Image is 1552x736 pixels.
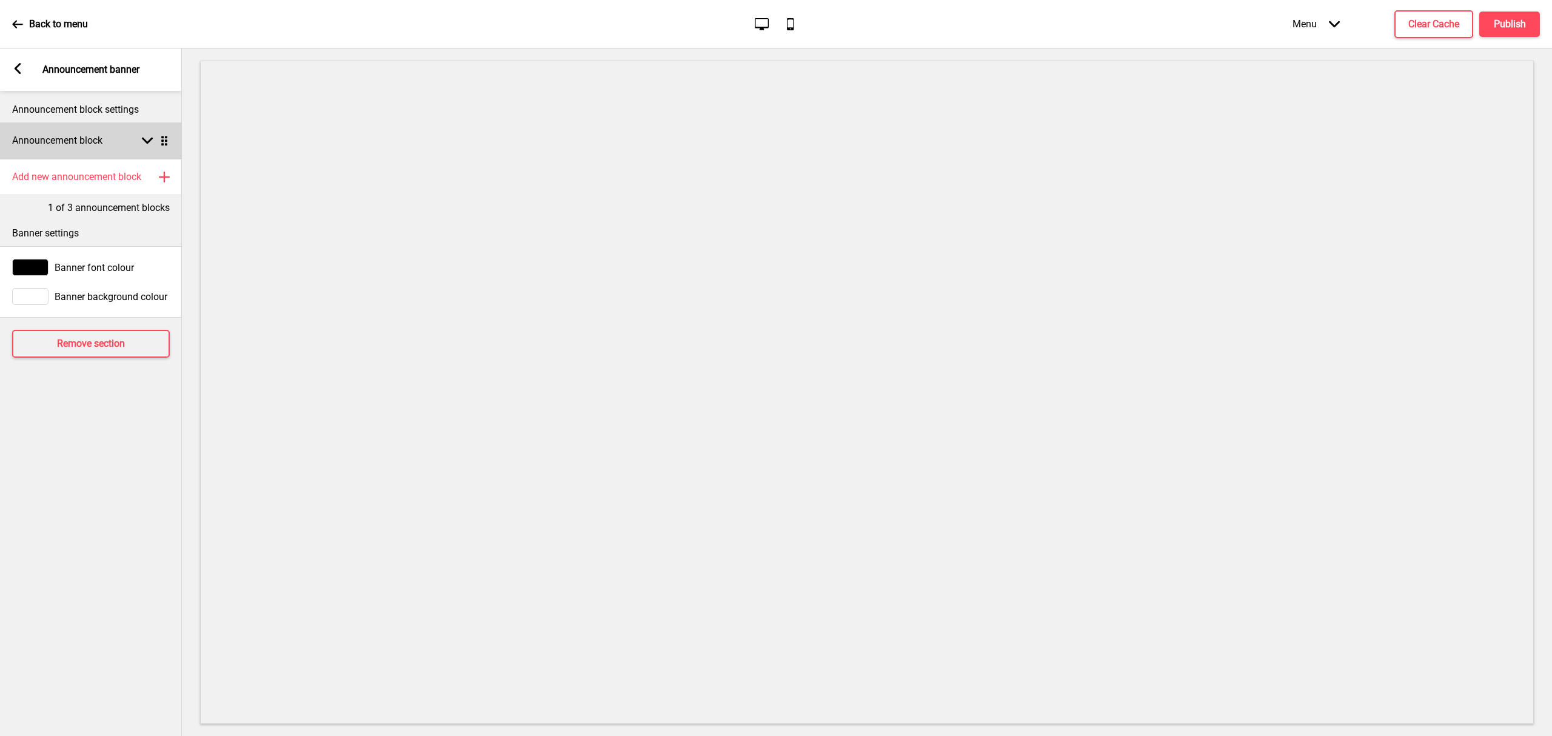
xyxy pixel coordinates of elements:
[57,337,125,350] h4: Remove section
[55,262,134,273] span: Banner font colour
[1479,12,1540,37] button: Publish
[1494,18,1526,31] h4: Publish
[42,63,139,76] p: Announcement banner
[12,170,141,184] h4: Add new announcement block
[12,288,170,305] div: Banner background colour
[48,201,170,215] p: 1 of 3 announcement blocks
[1394,10,1473,38] button: Clear Cache
[29,18,88,31] p: Back to menu
[55,291,167,303] span: Banner background colour
[1280,6,1352,42] div: Menu
[12,134,102,147] h4: Announcement block
[12,8,88,41] a: Back to menu
[12,259,170,276] div: Banner font colour
[12,227,170,240] p: Banner settings
[12,103,170,116] p: Announcement block settings
[12,330,170,358] button: Remove section
[1408,18,1459,31] h4: Clear Cache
